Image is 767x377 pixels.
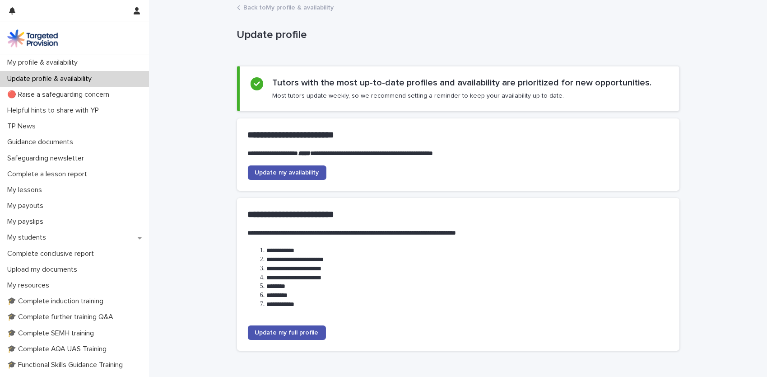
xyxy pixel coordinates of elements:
span: Update my full profile [255,330,319,336]
p: Most tutors update weekly, so we recommend setting a reminder to keep your availability up-to-date. [272,92,564,100]
span: Update my availability [255,170,319,176]
p: Update profile & availability [4,75,99,83]
p: 🎓 Complete induction training [4,297,111,306]
p: My students [4,233,53,242]
h2: Tutors with the most up-to-date profiles and availability are prioritized for new opportunities. [272,77,651,88]
p: Complete a lesson report [4,170,94,179]
p: 🔴 Raise a safeguarding concern [4,90,116,99]
p: 🎓 Functional Skills Guidance Training [4,361,130,369]
p: Helpful hints to share with YP [4,106,106,115]
p: Guidance documents [4,138,80,146]
a: Update my full profile [248,325,326,340]
p: 🎓 Complete further training Q&A [4,313,121,321]
a: Update my availability [248,165,326,180]
p: My lessons [4,186,49,194]
p: Complete conclusive report [4,250,101,258]
p: 🎓 Complete AQA UAS Training [4,345,114,353]
p: My payslips [4,217,51,226]
p: Safeguarding newsletter [4,154,91,163]
img: M5nRWzHhSzIhMunXDL62 [7,29,58,47]
p: My resources [4,281,56,290]
p: Upload my documents [4,265,84,274]
a: Back toMy profile & availability [244,2,334,12]
p: My payouts [4,202,51,210]
p: 🎓 Complete SEMH training [4,329,101,338]
p: TP News [4,122,43,131]
p: Update profile [237,28,676,42]
p: My profile & availability [4,58,85,67]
